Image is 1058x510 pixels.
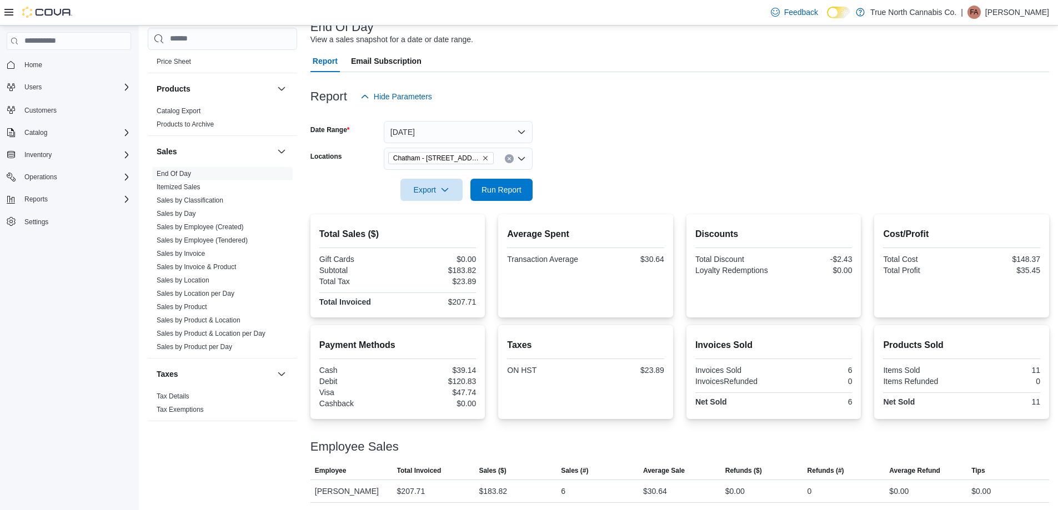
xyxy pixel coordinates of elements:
a: End Of Day [157,170,191,178]
a: Sales by Location [157,276,209,284]
span: Sales by Location [157,276,209,285]
a: Sales by Employee (Tendered) [157,236,248,244]
h2: Invoices Sold [695,339,853,352]
a: Sales by Invoice [157,250,205,257]
button: Users [20,80,46,94]
div: $207.71 [400,297,476,306]
div: $0.00 [400,255,476,264]
div: 0 [808,484,812,498]
span: Home [24,60,42,69]
h2: Total Sales ($) [319,228,477,241]
button: Clear input [505,154,514,163]
h2: Cost/Profit [883,228,1040,241]
span: Products to Archive [157,120,214,129]
span: Sales ($) [479,466,506,475]
h3: Products [157,83,190,94]
span: Settings [20,215,131,229]
button: Inventory [2,147,136,163]
p: | [961,6,963,19]
div: $183.82 [400,266,476,275]
span: Sales by Employee (Created) [157,223,244,231]
span: Report [313,50,338,72]
label: Date Range [310,125,350,134]
span: Feedback [784,7,818,18]
div: $0.00 [971,484,991,498]
div: Visa [319,388,395,397]
div: Loyalty Redemptions [695,266,771,275]
span: Sales by Product per Day [157,342,232,351]
span: Sales by Invoice & Product [157,262,236,271]
div: Cash [319,366,395,375]
div: Total Discount [695,255,771,264]
div: $23.89 [400,277,476,286]
button: Sales [275,145,288,158]
h2: Payment Methods [319,339,477,352]
a: Tax Exemptions [157,406,204,413]
div: Subtotal [319,266,395,275]
a: Tax Details [157,392,189,400]
div: $30.64 [588,255,664,264]
span: Price Sheet [157,57,191,66]
span: Average Refund [889,466,940,475]
a: Sales by Employee (Created) [157,223,244,231]
span: Reports [24,195,48,204]
div: 6 [776,366,852,375]
p: [PERSON_NAME] [985,6,1049,19]
a: Itemized Sales [157,183,200,191]
a: Settings [20,215,53,229]
a: Feedback [766,1,823,23]
button: Operations [2,169,136,185]
div: Pricing [148,55,297,73]
span: Employee [315,466,347,475]
div: 0 [776,377,852,386]
div: $30.64 [643,484,667,498]
h2: Taxes [507,339,664,352]
button: Users [2,79,136,95]
strong: Net Sold [695,397,727,406]
div: $0.00 [889,484,909,498]
span: Catalog [24,128,47,137]
div: Taxes [148,390,297,421]
div: $120.83 [400,377,476,386]
button: Sales [157,146,273,157]
span: Chatham - [STREET_ADDRESS] [393,153,480,164]
button: Operations [20,170,62,184]
span: Hide Parameters [374,91,432,102]
a: Home [20,58,47,72]
h3: Employee Sales [310,440,399,453]
div: Total Profit [883,266,959,275]
div: Products [148,104,297,135]
span: Settings [24,218,48,226]
div: Debit [319,377,395,386]
div: $47.74 [400,388,476,397]
button: Reports [20,193,52,206]
div: ON HST [507,366,583,375]
a: Sales by Product & Location [157,316,240,324]
span: Customers [20,103,131,117]
div: Sales [148,167,297,358]
span: Run Report [482,184,522,195]
span: Sales by Day [157,209,196,218]
div: Felicia-Ann Gagner [967,6,981,19]
strong: Total Invoiced [319,297,371,306]
div: View a sales snapshot for a date or date range. [310,34,473,46]
h2: Products Sold [883,339,1040,352]
a: Sales by Day [157,210,196,218]
div: 6 [561,484,565,498]
button: Export [400,179,463,201]
div: Total Cost [883,255,959,264]
div: $0.00 [776,266,852,275]
button: Inventory [20,148,56,161]
button: Hide Parameters [356,85,437,108]
a: Catalog Export [157,107,200,115]
div: $183.82 [479,484,507,498]
button: Catalog [2,125,136,140]
button: Customers [2,102,136,118]
span: Operations [20,170,131,184]
button: Home [2,57,136,73]
h3: Sales [157,146,177,157]
div: 0 [964,377,1040,386]
span: Sales by Product & Location [157,316,240,325]
span: Chatham - 85 King St W [388,152,494,164]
